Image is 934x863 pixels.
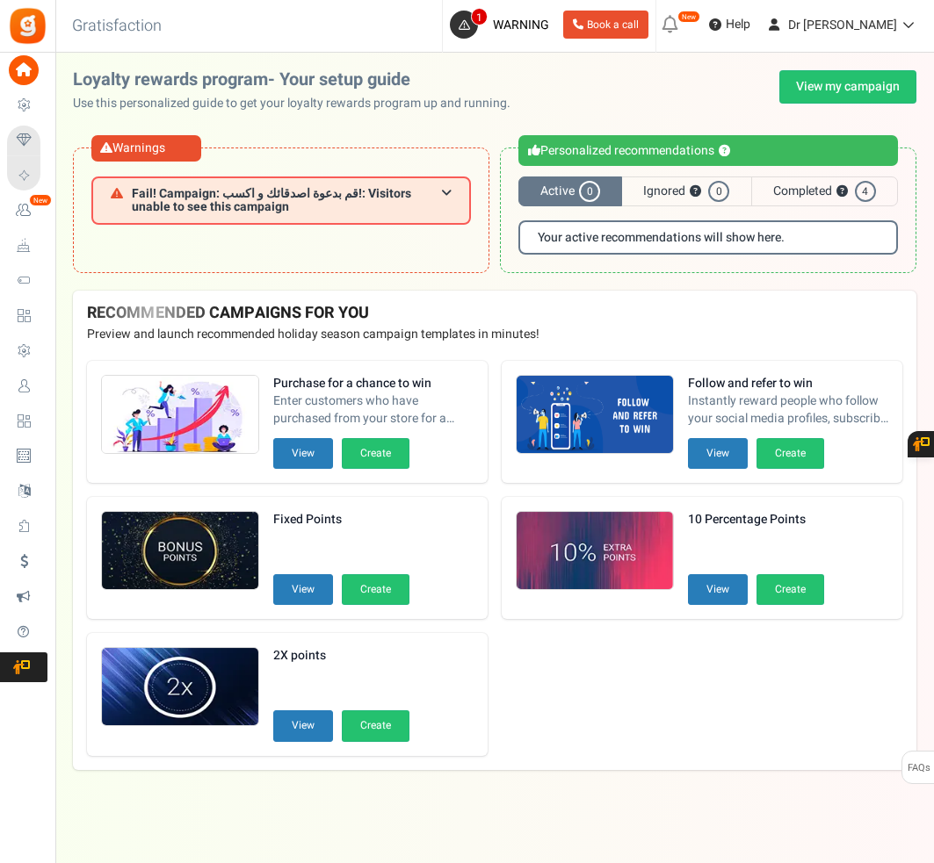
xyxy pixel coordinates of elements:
[29,194,52,206] em: New
[450,11,556,39] a: 1 WARNING
[757,574,824,605] button: Create
[87,326,902,343] p: Preview and launch recommended holiday season campaign templates in minutes!
[788,16,897,34] span: Dr [PERSON_NAME]
[538,231,785,244] b: Your active recommendations will show here.
[517,376,673,455] img: Recommended Campaigns
[757,438,824,469] button: Create
[132,187,441,214] span: Fail! Campaign: قم بدعوة اصدقائك و اكسب!: Visitors unable to see this campaign
[688,438,748,469] button: View
[518,135,898,166] div: Personalized recommendations
[688,392,888,428] span: Instantly reward people who follow your social media profiles, subscribe to your newsletters and ...
[102,648,258,727] img: Recommended Campaigns
[579,181,600,202] span: 0
[855,181,876,202] span: 4
[493,16,549,34] span: WARNING
[8,6,47,46] img: Gratisfaction
[342,710,409,741] button: Create
[708,181,729,202] span: 0
[53,9,181,44] h3: Gratisfaction
[688,574,748,605] button: View
[622,176,750,206] span: Ignored
[73,95,525,112] p: Use this personalized guide to get your loyalty rewards program up and running.
[273,574,333,605] button: View
[87,305,902,322] h4: RECOMMENDED CAMPAIGNS FOR YOU
[273,392,474,428] span: Enter customers who have purchased from your store for a chance to win. Increase sales and AOV.
[342,574,409,605] button: Create
[471,8,488,25] span: 1
[690,186,701,198] button: ?
[751,176,898,206] span: Completed
[518,176,622,206] span: Active
[836,186,848,198] button: ?
[273,511,409,529] strong: Fixed Points
[677,11,700,23] em: New
[273,710,333,741] button: View
[91,135,201,162] div: Warnings
[7,196,47,226] a: New
[73,70,525,90] h2: Loyalty rewards program- Your setup guide
[342,438,409,469] button: Create
[273,438,333,469] button: View
[563,11,648,39] a: Book a call
[702,11,757,39] a: Help
[688,511,824,529] strong: 10 Percentage Points
[102,512,258,591] img: Recommended Campaigns
[779,70,916,104] a: View my campaign
[517,512,673,591] img: Recommended Campaigns
[688,375,888,392] strong: Follow and refer to win
[721,16,750,33] span: Help
[273,647,409,665] strong: 2X points
[102,376,258,455] img: Recommended Campaigns
[907,752,930,785] span: FAQs
[719,146,730,157] button: ?
[273,375,474,392] strong: Purchase for a chance to win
